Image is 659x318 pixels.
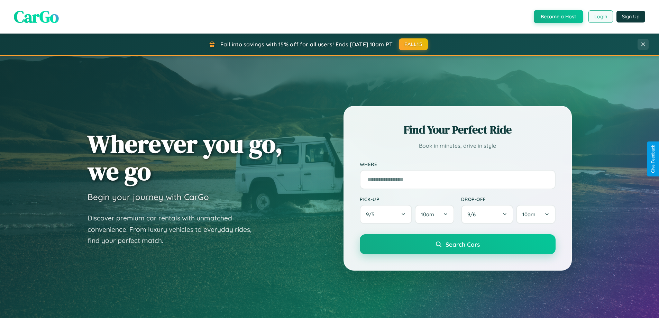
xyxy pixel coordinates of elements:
[360,161,556,167] label: Where
[88,192,209,202] h3: Begin your journey with CarGo
[88,130,283,185] h1: Wherever you go, we go
[467,211,479,218] span: 9 / 6
[461,196,556,202] label: Drop-off
[360,234,556,254] button: Search Cars
[588,10,613,23] button: Login
[14,5,59,28] span: CarGo
[360,196,454,202] label: Pick-up
[516,205,555,224] button: 10am
[366,211,378,218] span: 9 / 5
[461,205,514,224] button: 9/6
[88,212,260,246] p: Discover premium car rentals with unmatched convenience. From luxury vehicles to everyday rides, ...
[534,10,583,23] button: Become a Host
[399,38,428,50] button: FALL15
[421,211,434,218] span: 10am
[360,141,556,151] p: Book in minutes, drive in style
[616,11,645,22] button: Sign Up
[651,145,656,173] div: Give Feedback
[522,211,536,218] span: 10am
[446,240,480,248] span: Search Cars
[415,205,454,224] button: 10am
[360,205,412,224] button: 9/5
[360,122,556,137] h2: Find Your Perfect Ride
[220,41,394,48] span: Fall into savings with 15% off for all users! Ends [DATE] 10am PT.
